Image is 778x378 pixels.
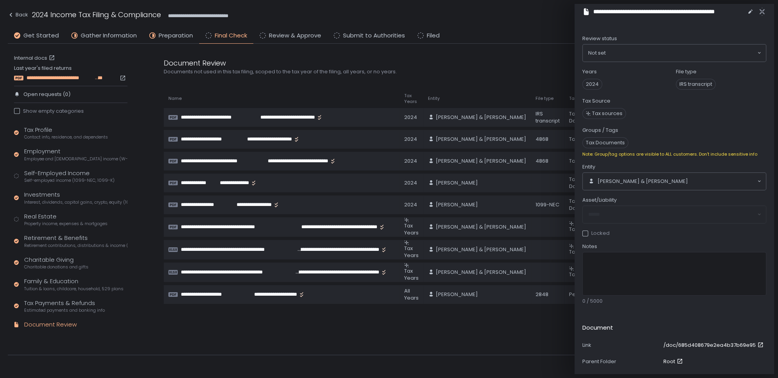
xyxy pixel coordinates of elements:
[582,98,610,105] label: Tax Source
[436,158,526,165] span: [PERSON_NAME] & [PERSON_NAME]
[676,68,697,75] label: File type
[582,298,766,305] div: 0 / 5000
[427,31,440,40] span: Filed
[404,93,419,105] span: Tax Years
[569,248,579,256] span: Tag
[436,114,526,121] span: [PERSON_NAME] & [PERSON_NAME]
[14,55,57,62] a: Internal docs
[436,136,526,143] span: [PERSON_NAME] & [PERSON_NAME]
[32,9,161,20] h1: 2024 Income Tax Filing & Compliance
[24,156,127,162] span: Employee and [DEMOGRAPHIC_DATA] income (W-2s)
[14,65,127,81] div: Last year's filed returns
[24,277,124,292] div: Family & Education
[24,199,127,205] span: Interest, dividends, capital gains, crypto, equity (1099s, K-1s)
[24,147,127,162] div: Employment
[598,178,688,185] span: [PERSON_NAME] & [PERSON_NAME]
[24,243,127,248] span: Retirement contributions, distributions & income (1099-R, 5498)
[8,10,28,20] div: Back
[588,49,606,57] span: Not set
[24,320,77,329] div: Document Review
[8,9,28,22] button: Back
[24,234,127,248] div: Retirement & Benefits
[606,49,757,57] input: Search for option
[404,267,419,282] span: Tax Years
[24,190,127,205] div: Investments
[404,245,419,259] span: Tax Years
[436,201,478,208] span: [PERSON_NAME]
[24,221,108,227] span: Property income, expenses & mortgages
[24,134,108,140] span: Contact info, residence, and dependents
[569,225,579,233] span: Tag
[582,79,602,90] span: 2024
[269,31,321,40] span: Review & Approve
[24,307,105,313] span: Estimated payments and banking info
[688,177,757,185] input: Search for option
[592,110,622,117] span: Tax sources
[164,58,538,68] div: Document Review
[582,127,618,134] label: Groups / Tags
[569,96,578,101] span: Tag
[436,291,478,298] span: [PERSON_NAME]
[404,222,419,236] span: Tax Years
[24,256,88,270] div: Charitable Giving
[582,323,613,332] h2: Document
[215,31,247,40] span: Final Check
[569,271,579,278] span: Tag
[23,31,59,40] span: Get Started
[24,299,105,314] div: Tax Payments & Refunds
[159,31,193,40] span: Preparation
[582,35,617,42] span: Review status
[582,358,660,365] div: Parent Folder
[24,286,124,292] span: Tuition & loans, childcare, household, 529 plans
[583,44,766,62] div: Search for option
[582,137,628,148] span: Tax Documents
[583,173,766,190] div: Search for option
[428,96,440,101] span: Entity
[582,243,597,250] span: Notes
[24,169,115,184] div: Self-Employed Income
[582,68,597,75] label: Years
[536,96,553,101] span: File type
[436,269,526,276] span: [PERSON_NAME] & [PERSON_NAME]
[24,126,108,140] div: Tax Profile
[343,31,405,40] span: Submit to Authorities
[582,151,766,157] div: Note: Group/tag options are visible to ALL customers. Don't include sensitive info
[663,342,765,349] a: /doc/685d408679e2ea4b37b69e95
[24,212,108,227] div: Real Estate
[164,68,538,75] div: Documents not used in this tax filing, scoped to the tax year of the filing, all years, or no years.
[582,163,595,170] span: Entity
[436,224,526,231] span: [PERSON_NAME] & [PERSON_NAME]
[24,264,88,270] span: Charitable donations and gifts
[582,197,617,204] span: Asset/Liability
[23,91,71,98] span: Open requests (0)
[663,358,684,365] a: Root
[81,31,137,40] span: Gather Information
[436,246,526,253] span: [PERSON_NAME] & [PERSON_NAME]
[24,177,115,183] span: Self-employed income (1099-NEC, 1099-K)
[676,79,716,90] span: IRS transcript
[582,342,660,349] div: Link
[436,179,478,186] span: [PERSON_NAME]
[168,96,182,101] span: Name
